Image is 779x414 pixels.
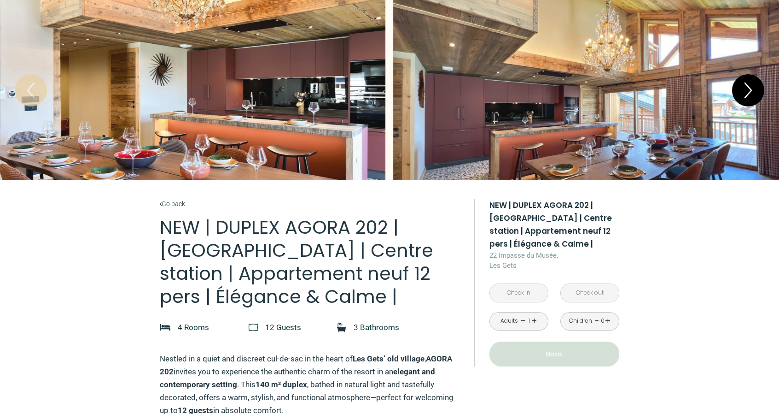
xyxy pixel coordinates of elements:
[353,354,424,363] strong: Les Gets’ old village
[600,317,605,325] div: 0
[531,314,537,328] a: +
[521,314,526,328] a: -
[527,317,531,325] div: 1
[605,314,610,328] a: +
[500,317,518,325] div: Adults
[178,321,209,334] p: 4 Room
[395,323,399,332] span: s
[15,74,47,106] button: Previous
[205,323,209,332] span: s
[265,321,301,334] p: 12 Guest
[297,323,301,332] span: s
[489,250,619,260] span: 22 Impasse du Musée,
[569,317,592,325] div: Children
[561,284,619,302] input: Check out
[489,342,619,367] button: Book
[249,323,258,332] img: guests
[354,321,399,334] p: 3 Bathroom
[493,349,616,360] p: Book
[160,199,462,209] a: Go back
[489,250,619,271] p: Les Gets
[160,216,462,308] p: NEW | DUPLEX AGORA 202 | [GEOGRAPHIC_DATA] | Centre station | Appartement neuf 12 pers | Élégance...
[489,199,619,250] p: NEW | DUPLEX AGORA 202 | [GEOGRAPHIC_DATA] | Centre station | Appartement neuf 12 pers | Élégance...
[256,380,307,389] strong: 140 m² duplex
[490,284,548,302] input: Check in
[732,74,764,106] button: Next
[594,314,599,328] a: -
